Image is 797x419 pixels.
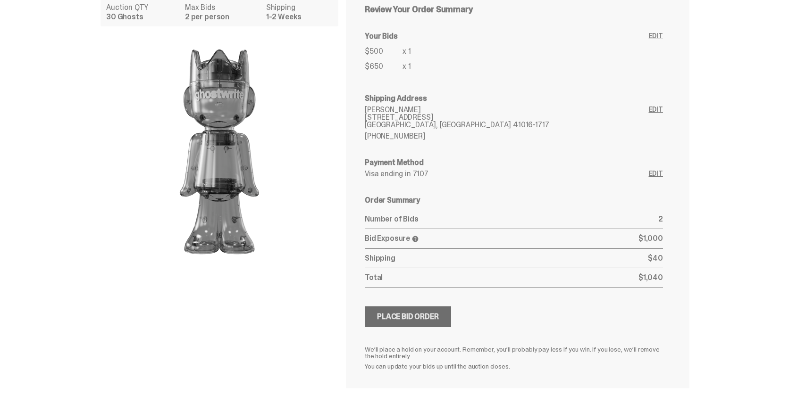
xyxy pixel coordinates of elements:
[266,4,333,11] dt: Shipping
[649,33,663,76] a: Edit
[365,255,648,262] p: Shipping
[365,197,663,204] h6: Order Summary
[365,132,649,140] p: [PHONE_NUMBER]
[365,95,663,102] h6: Shipping Address
[649,106,663,140] a: Edit
[365,114,649,121] p: [STREET_ADDRESS]
[377,313,439,320] div: Place Bid Order
[365,306,451,327] button: Place Bid Order
[365,235,638,243] p: Bid Exposure
[658,215,663,223] p: 2
[365,48,403,55] p: $500
[365,63,403,70] p: $650
[106,13,179,21] dd: 30 Ghosts
[403,48,411,55] p: x 1
[403,63,411,70] p: x 1
[638,274,663,281] p: $1,040
[649,170,663,178] a: Edit
[365,170,649,178] p: Visa ending in 7107
[185,13,260,21] dd: 2 per person
[365,33,649,40] h6: Your Bids
[106,4,179,11] dt: Auction QTY
[365,274,638,281] p: Total
[365,346,663,359] p: We’ll place a hold on your account. Remember, you’ll probably pay less if you win. If you lose, w...
[125,34,314,270] img: product image
[365,5,663,14] h5: Review Your Order Summary
[638,235,663,243] p: $1,000
[365,363,663,370] p: You can update your bids up until the auction closes.
[365,159,663,166] h6: Payment Method
[365,121,649,129] p: [GEOGRAPHIC_DATA], [GEOGRAPHIC_DATA] 41016-1717
[266,13,333,21] dd: 1-2 Weeks
[648,255,663,262] p: $40
[185,4,260,11] dt: Max Bids
[365,106,649,114] p: [PERSON_NAME]
[365,215,658,223] p: Number of Bids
